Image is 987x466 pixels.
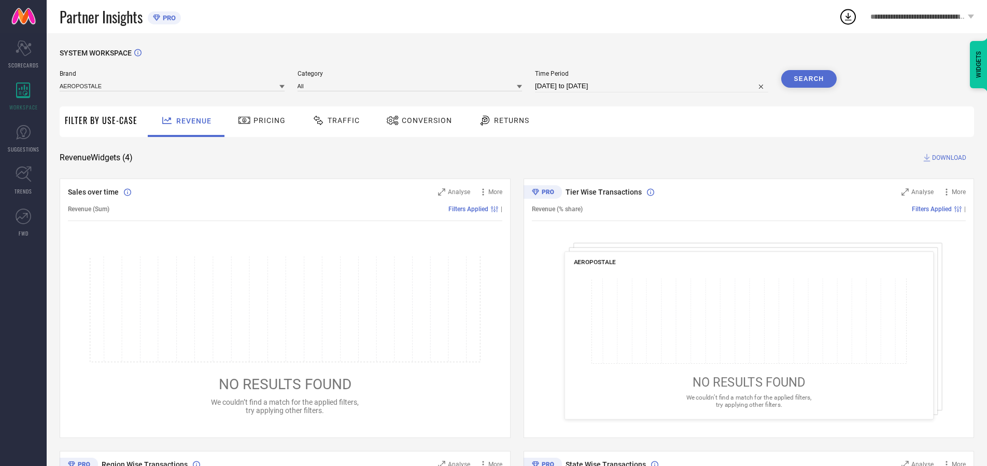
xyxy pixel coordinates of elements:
span: Returns [494,116,529,125]
span: Pricing [253,116,286,125]
span: SUGGESTIONS [8,145,39,153]
span: More [488,188,502,196]
span: Partner Insights [60,6,143,28]
span: Revenue (Sum) [68,205,109,213]
div: Open download list [839,7,857,26]
span: PRO [160,14,176,22]
span: Brand [60,70,285,77]
span: | [501,205,502,213]
span: TRENDS [15,187,32,195]
span: NO RESULTS FOUND [219,376,351,393]
span: WORKSPACE [9,103,38,111]
svg: Zoom [901,188,909,196]
span: AEROPOSTALE [573,258,616,266]
button: Search [781,70,837,88]
span: We couldn’t find a match for the applied filters, try applying other filters. [211,398,359,415]
span: Conversion [402,116,452,125]
span: SYSTEM WORKSPACE [60,49,132,57]
span: Revenue (% share) [532,205,583,213]
span: More [952,188,966,196]
span: | [964,205,966,213]
span: Sales over time [68,188,119,196]
div: Premium [524,185,562,201]
span: Filters Applied [912,205,952,213]
span: Filters Applied [448,205,488,213]
span: Time Period [535,70,768,77]
span: Revenue Widgets ( 4 ) [60,153,133,163]
input: Select time period [535,80,768,92]
svg: Zoom [438,188,445,196]
span: Filter By Use-Case [65,114,137,127]
span: Analyse [911,188,934,196]
span: Traffic [328,116,360,125]
span: Category [298,70,523,77]
span: SCORECARDS [8,61,39,69]
span: FWD [19,229,29,237]
span: Tier Wise Transactions [566,188,642,196]
span: Revenue [176,117,212,125]
span: DOWNLOAD [932,153,966,163]
span: NO RESULTS FOUND [692,375,805,390]
span: Analyse [448,188,470,196]
span: We couldn’t find a match for the applied filters, try applying other filters. [686,394,811,408]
